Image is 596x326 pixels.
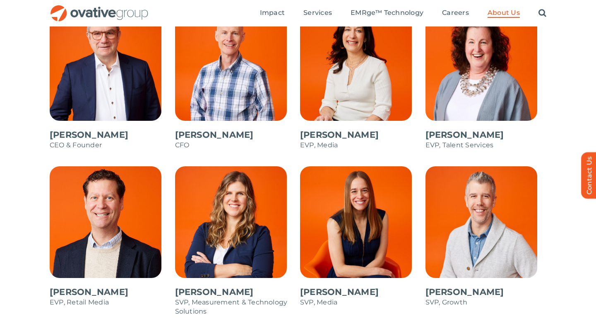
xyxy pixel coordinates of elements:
a: Careers [442,9,469,18]
a: Impact [260,9,285,18]
span: Impact [260,9,285,17]
span: EMRge™ Technology [351,9,423,17]
span: Careers [442,9,469,17]
span: About Us [488,9,520,17]
a: OG_Full_horizontal_RGB [50,4,149,12]
a: Search [538,9,546,18]
span: Services [303,9,332,17]
a: EMRge™ Technology [351,9,423,18]
a: Services [303,9,332,18]
a: About Us [488,9,520,18]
